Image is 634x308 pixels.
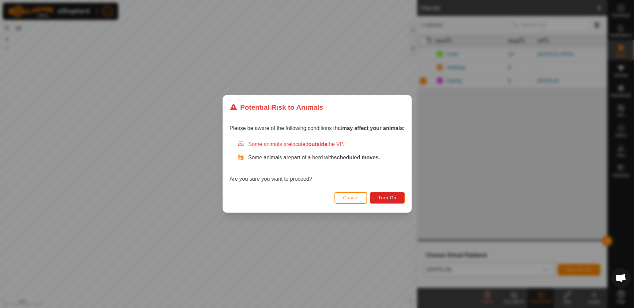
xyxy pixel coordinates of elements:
span: Cancel [343,195,358,201]
div: Some animals are [238,141,405,149]
button: Turn On [370,192,404,204]
span: located the VP. [291,142,344,147]
span: Turn On [378,195,396,201]
strong: outside [308,142,327,147]
span: Please be aware of the following conditions that [230,126,405,131]
p: Some animals are [248,154,405,162]
button: Cancel [334,192,367,204]
a: Open chat [611,268,631,288]
div: Potential Risk to Animals [230,102,323,112]
div: Are you sure you want to proceed? [230,141,405,183]
span: part of a herd with [291,155,380,161]
strong: scheduled moves. [334,155,380,161]
strong: may affect your animals: [342,126,405,131]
